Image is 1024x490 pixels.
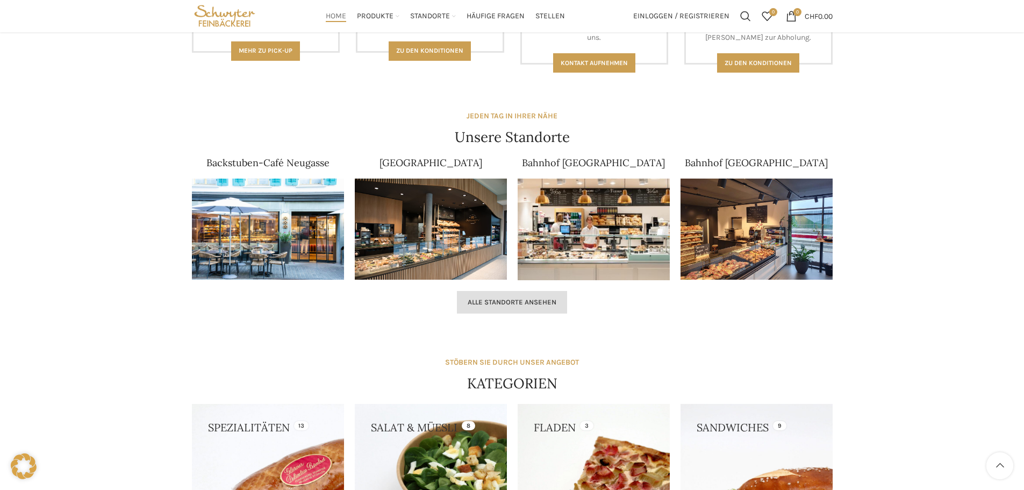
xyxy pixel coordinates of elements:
[468,298,556,307] span: Alle Standorte ansehen
[717,53,799,73] a: Zu den konditionen
[263,5,627,27] div: Main navigation
[467,5,525,27] a: Häufige Fragen
[756,5,778,27] div: Meine Wunschliste
[445,357,579,368] div: STÖBERN SIE DURCH UNSER ANGEBOT
[522,157,665,169] a: Bahnhof [GEOGRAPHIC_DATA]
[467,11,525,22] span: Häufige Fragen
[805,11,818,20] span: CHF
[535,11,565,22] span: Stellen
[239,47,292,54] span: Mehr zu Pick-Up
[685,157,828,169] a: Bahnhof [GEOGRAPHIC_DATA]
[396,47,463,54] span: Zu den Konditionen
[231,41,300,61] a: Mehr zu Pick-Up
[467,374,557,393] h4: KATEGORIEN
[628,5,735,27] a: Einloggen / Registrieren
[986,452,1013,479] a: Scroll to top button
[756,5,778,27] a: 0
[389,41,471,61] a: Zu den Konditionen
[735,5,756,27] a: Suchen
[553,53,635,73] a: Kontakt aufnehmen
[561,59,628,67] span: Kontakt aufnehmen
[326,11,346,22] span: Home
[725,59,792,67] span: Zu den konditionen
[410,11,450,22] span: Standorte
[379,157,482,169] a: [GEOGRAPHIC_DATA]
[206,157,330,169] a: Backstuben-Café Neugasse
[467,110,557,122] div: JEDEN TAG IN IHRER NÄHE
[357,5,399,27] a: Produkte
[455,127,570,147] h4: Unsere Standorte
[357,11,393,22] span: Produkte
[410,5,456,27] a: Standorte
[793,8,801,16] span: 0
[633,12,729,20] span: Einloggen / Registrieren
[457,291,567,314] a: Alle Standorte ansehen
[535,5,565,27] a: Stellen
[780,5,838,27] a: 0 CHF0.00
[769,8,777,16] span: 0
[192,11,258,20] a: Site logo
[326,5,346,27] a: Home
[805,11,833,20] bdi: 0.00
